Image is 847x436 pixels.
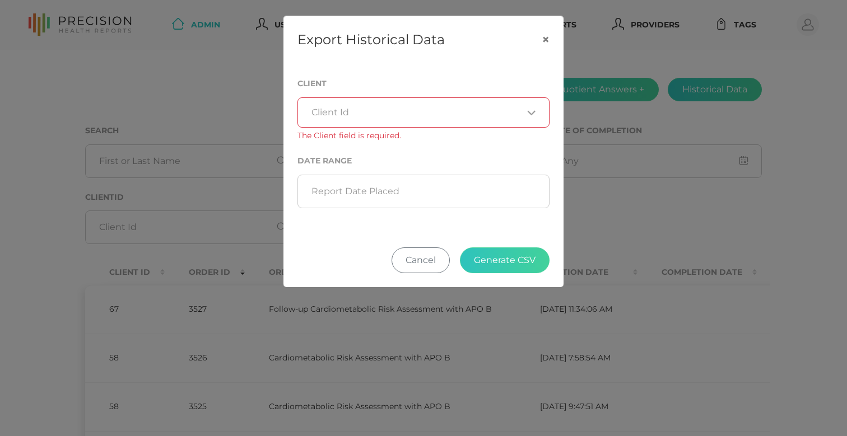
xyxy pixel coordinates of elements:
button: Generate CSV [460,247,550,273]
input: Search for option [311,107,523,118]
label: Date Range [297,156,352,166]
button: Cancel [392,247,450,273]
div: Search for option [297,97,550,128]
label: Client [297,79,327,88]
button: Close [528,16,563,63]
div: The Client field is required. [297,130,550,142]
input: Report Date Placed [297,175,550,208]
h5: Export Historical Data [297,30,445,50]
